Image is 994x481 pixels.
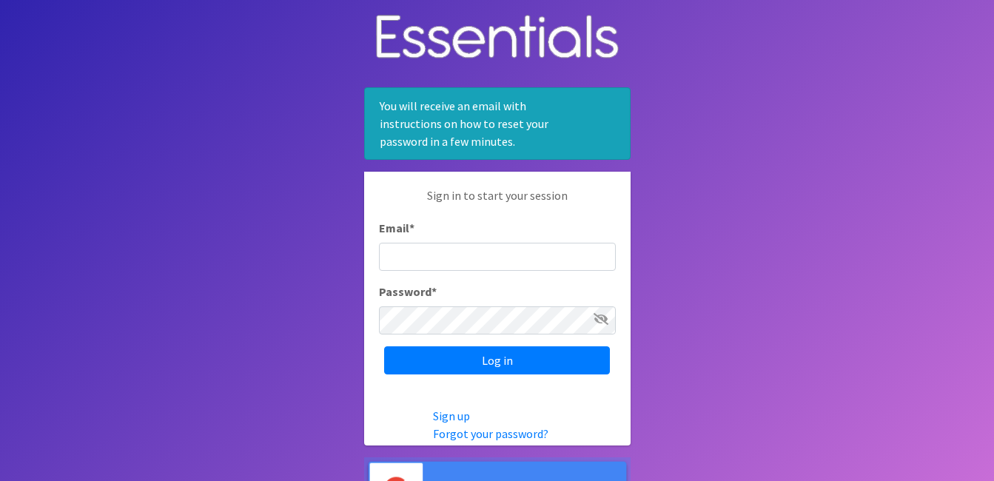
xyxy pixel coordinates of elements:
label: Password [379,283,437,300]
input: Log in [384,346,610,374]
a: Sign up [433,408,470,423]
p: Sign in to start your session [379,186,616,219]
abbr: required [431,284,437,299]
abbr: required [409,221,414,235]
a: Forgot your password? [433,426,548,441]
div: You will receive an email with instructions on how to reset your password in a few minutes. [364,87,631,160]
label: Email [379,219,414,237]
